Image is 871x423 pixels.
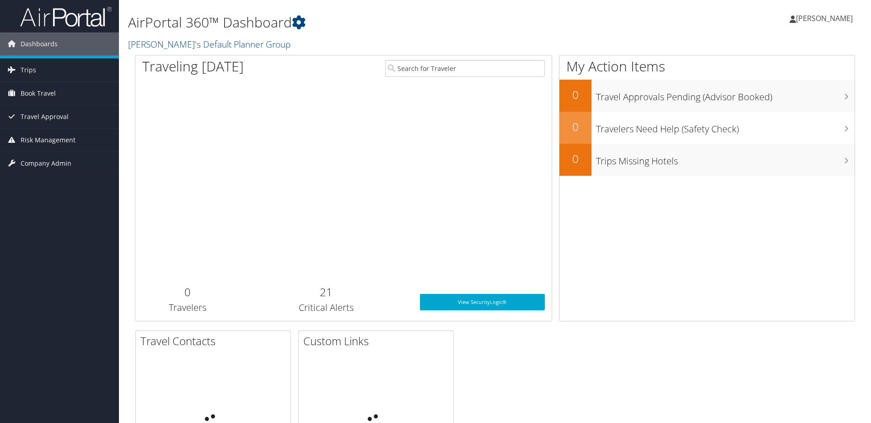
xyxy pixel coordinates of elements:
h2: 0 [559,119,591,135]
h3: Travelers Need Help (Safety Check) [596,118,855,136]
h1: Traveling [DATE] [142,57,244,76]
h1: AirPortal 360™ Dashboard [128,13,617,32]
a: [PERSON_NAME]'s Default Planner Group [128,38,293,50]
h1: My Action Items [559,57,855,76]
h2: Custom Links [303,333,453,349]
a: 0Travel Approvals Pending (Advisor Booked) [559,80,855,112]
span: Trips [21,59,36,81]
span: Risk Management [21,129,75,152]
a: [PERSON_NAME] [790,5,862,32]
a: 0Travelers Need Help (Safety Check) [559,112,855,144]
h3: Trips Missing Hotels [596,150,855,168]
span: Book Travel [21,82,56,105]
h2: 0 [559,151,591,167]
h3: Travelers [142,301,232,314]
a: View SecurityLogic® [420,294,545,310]
h3: Critical Alerts [246,301,406,314]
h2: 21 [246,284,406,300]
h2: 0 [142,284,232,300]
h3: Travel Approvals Pending (Advisor Booked) [596,86,855,103]
img: airportal-logo.png [20,6,112,27]
a: 0Trips Missing Hotels [559,144,855,176]
span: Company Admin [21,152,71,175]
span: Travel Approval [21,105,69,128]
span: [PERSON_NAME] [796,13,853,23]
h2: 0 [559,87,591,103]
h2: Travel Contacts [140,333,290,349]
span: Dashboards [21,33,58,55]
input: Search for Traveler [385,60,545,77]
